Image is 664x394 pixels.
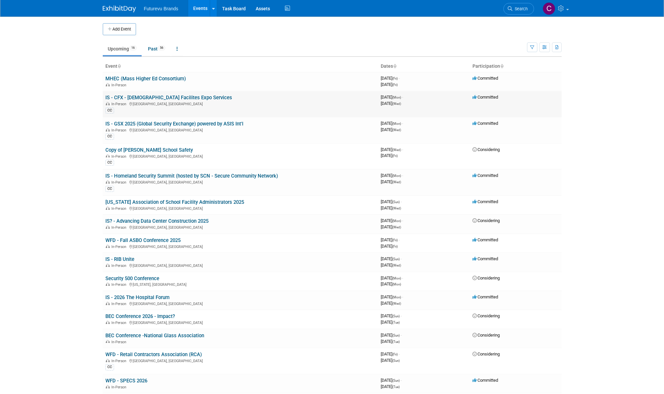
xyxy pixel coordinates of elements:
[105,294,170,300] a: IS - 2026 The Hospital Forum
[381,218,403,223] span: [DATE]
[381,294,403,299] span: [DATE]
[111,154,128,159] span: In-Person
[105,160,114,166] div: CC
[392,96,401,99] span: (Mon)
[402,276,403,280] span: -
[106,128,110,131] img: In-Person Event
[381,358,400,363] span: [DATE]
[105,301,375,306] div: [GEOGRAPHIC_DATA], [GEOGRAPHIC_DATA]
[472,121,498,126] span: Committed
[472,256,498,261] span: Committed
[381,121,403,126] span: [DATE]
[381,256,402,261] span: [DATE]
[381,313,402,318] span: [DATE]
[105,218,208,224] a: IS? - Advancing Data Center Construction 2025
[105,101,375,106] div: [GEOGRAPHIC_DATA], [GEOGRAPHIC_DATA]
[111,302,128,306] span: In-Person
[381,199,402,204] span: [DATE]
[111,180,128,185] span: In-Person
[393,63,396,69] a: Sort by Start Date
[392,385,400,389] span: (Tue)
[106,321,110,324] img: In-Person Event
[105,320,375,325] div: [GEOGRAPHIC_DATA], [GEOGRAPHIC_DATA]
[106,340,110,343] img: In-Person Event
[111,340,128,344] span: In-Person
[105,244,375,249] div: [GEOGRAPHIC_DATA], [GEOGRAPHIC_DATA]
[111,206,128,211] span: In-Person
[381,147,403,152] span: [DATE]
[472,173,498,178] span: Committed
[392,174,401,178] span: (Mon)
[105,281,375,287] div: [US_STATE], [GEOGRAPHIC_DATA]
[392,83,398,87] span: (Fri)
[111,385,128,389] span: In-Person
[470,61,562,72] th: Participation
[381,384,400,389] span: [DATE]
[103,42,142,55] a: Upcoming16
[105,186,114,192] div: CC
[472,352,500,356] span: Considering
[111,102,128,106] span: In-Person
[472,333,500,338] span: Considering
[401,313,402,318] span: -
[512,6,528,11] span: Search
[106,302,110,305] img: In-Person Event
[392,359,400,362] span: (Sun)
[105,95,232,101] a: IS - CFX - [DEMOGRAPHIC_DATA] Facilites Expo Services
[381,378,402,383] span: [DATE]
[378,61,470,72] th: Dates
[399,352,400,356] span: -
[392,340,400,344] span: (Tue)
[106,83,110,86] img: In-Person Event
[381,244,398,249] span: [DATE]
[392,353,398,356] span: (Fri)
[401,256,402,261] span: -
[106,180,110,184] img: In-Person Event
[500,63,503,69] a: Sort by Participation Type
[105,173,278,179] a: IS - Homeland Security Summit (hosted by SCN - Secure Community Network)
[106,225,110,229] img: In-Person Event
[105,364,114,370] div: CC
[105,108,114,114] div: CC
[105,76,186,82] a: MHEC (Mass Higher Ed Consortium)
[402,294,403,299] span: -
[381,82,398,87] span: [DATE]
[381,101,401,106] span: [DATE]
[105,121,243,127] a: IS - GSX 2025 (Global Security Exchange) powered by ASIS Int'l
[402,121,403,126] span: -
[392,219,401,223] span: (Mon)
[105,378,147,384] a: WFD - SPECS 2026
[105,199,244,205] a: [US_STATE] Association of School Facility Administrators 2025
[472,218,500,223] span: Considering
[105,333,204,339] a: BEC Conference -National Glass Association
[106,359,110,362] img: In-Person Event
[105,205,375,211] div: [GEOGRAPHIC_DATA], [GEOGRAPHIC_DATA]
[106,385,110,388] img: In-Person Event
[392,257,400,261] span: (Sun)
[158,45,165,50] span: 56
[472,313,500,318] span: Considering
[392,282,401,286] span: (Mon)
[381,237,400,242] span: [DATE]
[392,200,400,204] span: (Sun)
[106,282,110,286] img: In-Person Event
[381,127,401,132] span: [DATE]
[381,95,403,100] span: [DATE]
[472,378,498,383] span: Committed
[381,205,401,210] span: [DATE]
[129,45,137,50] span: 16
[381,339,400,344] span: [DATE]
[402,95,403,100] span: -
[392,128,401,132] span: (Wed)
[105,133,114,139] div: CC
[381,352,400,356] span: [DATE]
[472,147,500,152] span: Considering
[143,42,170,55] a: Past56
[392,314,400,318] span: (Sun)
[111,282,128,287] span: In-Person
[105,276,159,281] a: Security 500 Conference
[144,6,179,11] span: Futurevu Brands
[105,263,375,268] div: [GEOGRAPHIC_DATA], [GEOGRAPHIC_DATA]
[105,352,202,357] a: WFD - Retail Contractors Association (RCA)
[399,76,400,81] span: -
